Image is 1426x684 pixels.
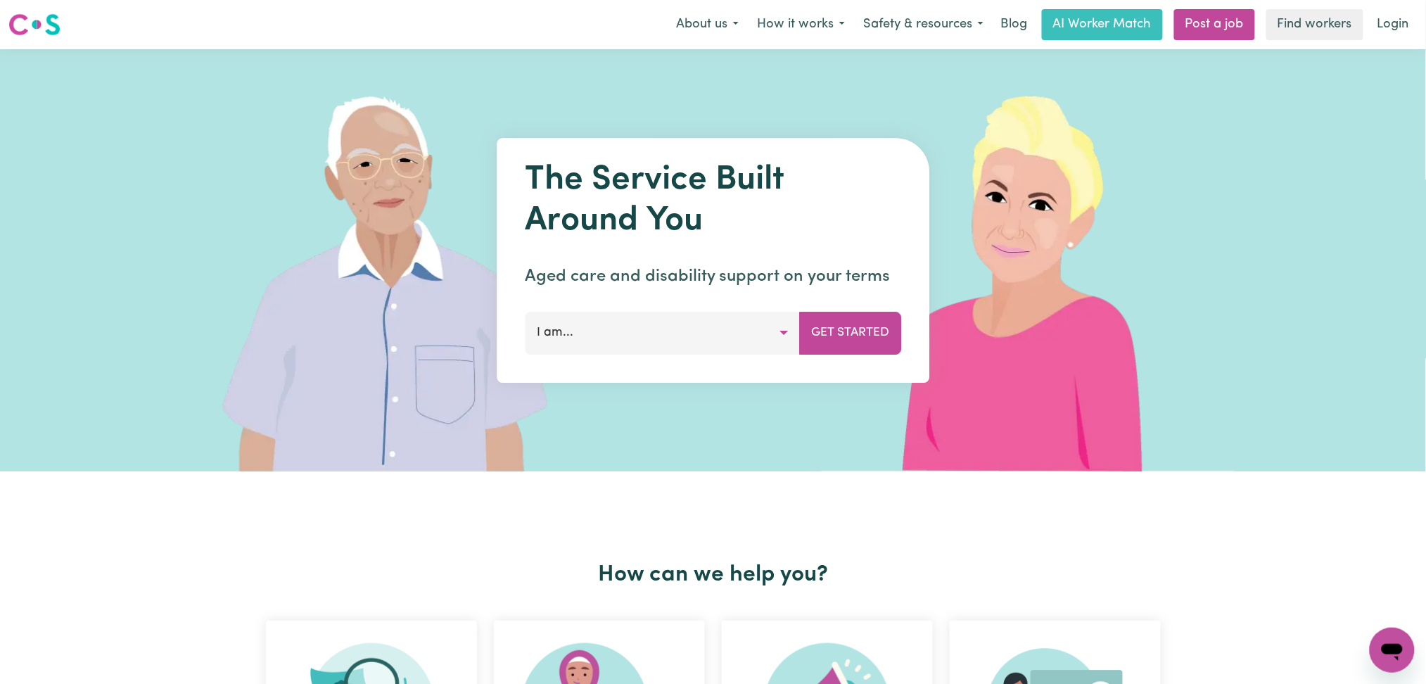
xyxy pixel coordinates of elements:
[525,264,901,289] p: Aged care and disability support on your terms
[1266,9,1363,40] a: Find workers
[8,12,61,37] img: Careseekers logo
[854,10,993,39] button: Safety & resources
[1369,9,1418,40] a: Login
[257,562,1169,588] h2: How can we help you?
[8,8,61,41] a: Careseekers logo
[1042,9,1163,40] a: AI Worker Match
[1174,9,1255,40] a: Post a job
[799,312,901,354] button: Get Started
[525,160,901,241] h1: The Service Built Around You
[1370,628,1415,673] iframe: Button to launch messaging window
[993,9,1036,40] a: Blog
[667,10,748,39] button: About us
[748,10,854,39] button: How it works
[525,312,800,354] button: I am...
